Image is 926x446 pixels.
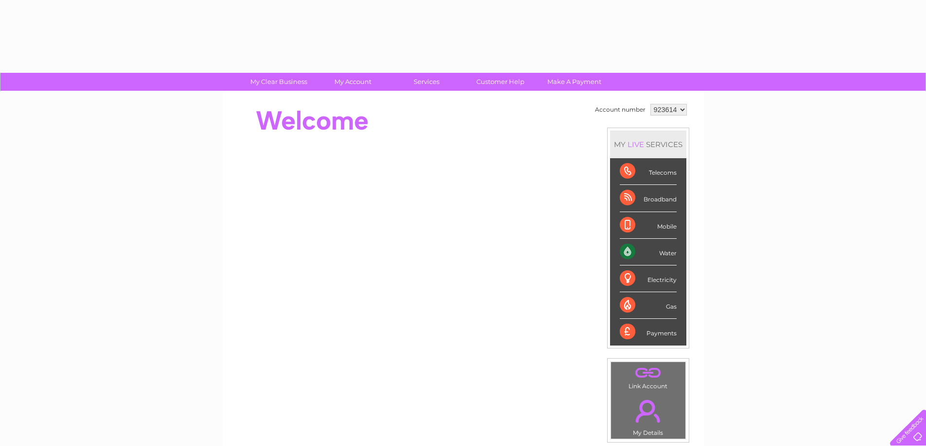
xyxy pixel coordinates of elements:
[610,131,686,158] div: MY SERVICES
[620,292,677,319] div: Gas
[620,239,677,265] div: Water
[313,73,393,91] a: My Account
[386,73,467,91] a: Services
[611,362,686,392] td: Link Account
[460,73,541,91] a: Customer Help
[613,364,683,381] a: .
[239,73,319,91] a: My Clear Business
[626,140,646,149] div: LIVE
[620,265,677,292] div: Electricity
[620,158,677,185] div: Telecoms
[620,319,677,345] div: Payments
[534,73,614,91] a: Make A Payment
[593,101,648,118] td: Account number
[611,392,686,439] td: My Details
[620,212,677,239] div: Mobile
[613,394,683,428] a: .
[620,185,677,212] div: Broadband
